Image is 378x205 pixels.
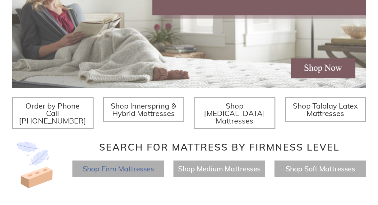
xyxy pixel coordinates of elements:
[293,101,358,118] span: Shop Talalay Latex Mattresses
[99,141,340,153] span: Search for Mattress by Firmness Level
[286,164,355,173] a: Shop Soft Mattresses
[19,101,86,125] span: Order by Phone Call [PHONE_NUMBER]
[12,97,94,129] a: Order by Phone Call [PHONE_NUMBER]
[12,142,58,188] img: Image-of-brick- and-feather-representing-firm-and-soft-feel
[285,97,366,122] a: Shop Talalay Latex Mattresses
[103,97,185,122] a: Shop Innerspring & Hybrid Mattresses
[111,101,176,118] span: Shop Innerspring & Hybrid Mattresses
[83,164,154,173] a: Shop Firm Mattresses
[178,164,260,173] a: Shop Medium Mattresses
[204,101,265,125] span: Shop [MEDICAL_DATA] Mattresses
[194,97,275,129] a: Shop [MEDICAL_DATA] Mattresses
